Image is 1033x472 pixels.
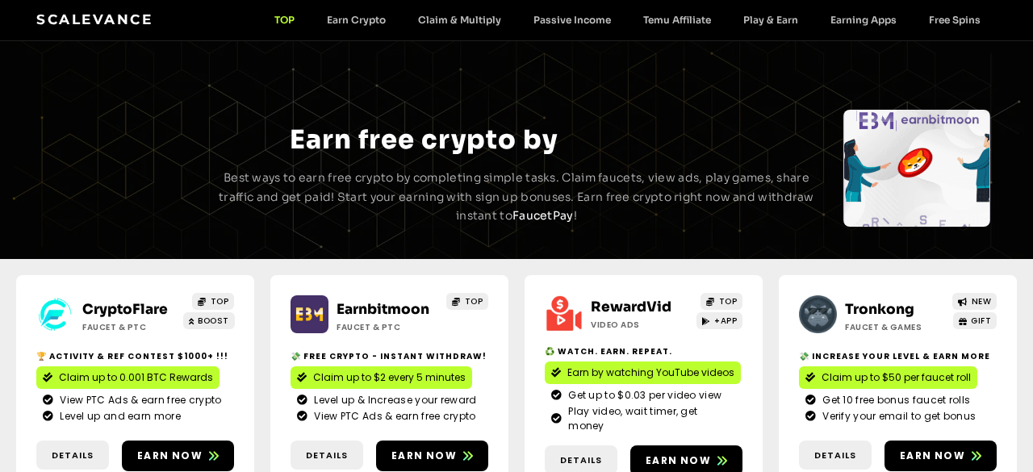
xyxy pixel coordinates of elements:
[560,453,602,467] span: Details
[545,345,742,357] h2: ♻️ Watch. Earn. Repeat.
[56,393,221,407] span: View PTC Ads & earn free crypto
[913,14,997,26] a: Free Spins
[82,301,168,318] a: CryptoFlare
[591,299,671,315] a: RewardVid
[291,441,363,470] a: Details
[402,14,517,26] a: Claim & Multiply
[446,293,488,310] a: TOP
[391,449,457,463] span: Earn now
[258,14,311,26] a: TOP
[845,301,914,318] a: Tronkong
[183,312,235,329] a: BOOST
[137,449,203,463] span: Earn now
[814,449,856,462] span: Details
[822,370,971,385] span: Claim up to $50 per faucet roll
[211,295,229,307] span: TOP
[337,321,437,333] h2: Faucet & PTC
[564,404,736,433] span: Play video, wait timer, get money
[696,312,743,329] a: +APP
[310,409,475,424] span: View PTC Ads & earn free crypto
[198,315,229,327] span: BOOST
[311,14,402,26] a: Earn Crypto
[36,366,220,389] a: Claim up to 0.001 BTC Rewards
[953,312,997,329] a: GIFT
[258,14,997,26] nav: Menu
[43,110,190,227] div: Slides
[564,388,721,403] span: Get up to $0.03 per video view
[799,366,977,389] a: Claim up to $50 per faucet roll
[818,393,970,407] span: Get 10 free bonus faucet rolls
[291,350,488,362] h2: 💸 Free crypto - Instant withdraw!
[36,441,109,470] a: Details
[56,409,181,424] span: Level up and earn more
[216,169,817,226] p: Best ways to earn free crypto by completing simple tasks. Claim faucets, view ads, play games, sh...
[122,441,234,471] a: Earn now
[714,315,737,327] span: +APP
[337,301,429,318] a: Earnbitmoon
[82,321,183,333] h2: Faucet & PTC
[36,350,234,362] h2: 🏆 Activity & ref contest $1000+ !!!
[952,293,997,310] a: NEW
[52,449,94,462] span: Details
[900,449,965,463] span: Earn now
[719,295,738,307] span: TOP
[291,366,472,389] a: Claim up to $2 every 5 minutes
[972,295,992,307] span: NEW
[814,14,913,26] a: Earning Apps
[517,14,627,26] a: Passive Income
[885,441,997,471] a: Earn now
[59,370,213,385] span: Claim up to 0.001 BTC Rewards
[313,370,466,385] span: Claim up to $2 every 5 minutes
[591,319,692,331] h2: Video ads
[465,295,483,307] span: TOP
[36,11,153,27] a: Scalevance
[799,350,997,362] h2: 💸 Increase your level & earn more
[799,441,872,470] a: Details
[843,110,990,227] div: Slides
[290,123,558,156] span: Earn free crypto by
[545,361,741,384] a: Earn by watching YouTube videos
[971,315,991,327] span: GIFT
[512,208,574,223] a: FaucetPay
[376,441,488,471] a: Earn now
[627,14,727,26] a: Temu Affiliate
[818,409,976,424] span: Verify your email to get bonus
[701,293,742,310] a: TOP
[567,365,734,380] span: Earn by watching YouTube videos
[646,453,711,468] span: Earn now
[845,321,946,333] h2: Faucet & Games
[306,449,348,462] span: Details
[310,393,476,407] span: Level up & Increase your reward
[192,293,234,310] a: TOP
[727,14,814,26] a: Play & Earn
